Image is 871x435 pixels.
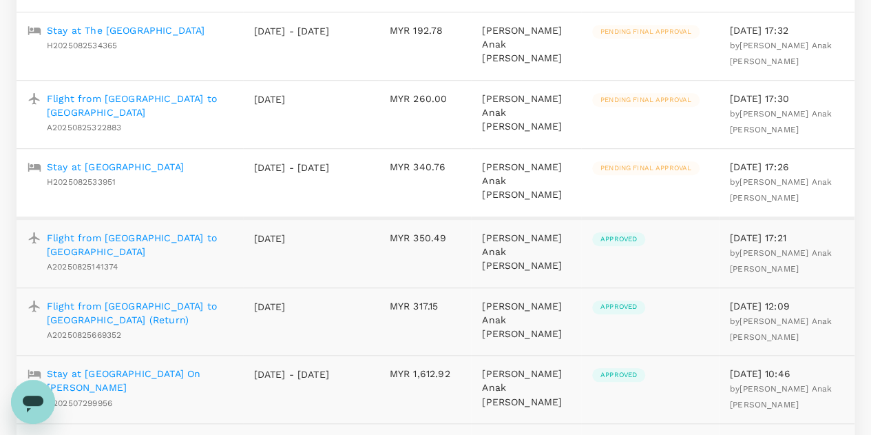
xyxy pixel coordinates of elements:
[482,299,570,341] p: [PERSON_NAME] Anak [PERSON_NAME]
[730,41,832,66] span: [PERSON_NAME] anak [PERSON_NAME]
[47,367,232,394] a: Stay at [GEOGRAPHIC_DATA] On [PERSON_NAME]
[730,109,832,134] span: by
[730,109,832,134] span: [PERSON_NAME] anak [PERSON_NAME]
[592,95,700,105] span: Pending final approval
[390,231,461,245] p: MYR 350.49
[730,384,832,409] span: [PERSON_NAME] anak [PERSON_NAME]
[47,299,232,327] a: Flight from [GEOGRAPHIC_DATA] to [GEOGRAPHIC_DATA] (Return)
[254,24,330,38] p: [DATE] - [DATE]
[592,163,700,173] span: Pending final approval
[390,367,461,381] p: MYR 1,612.92
[254,161,330,174] p: [DATE] - [DATE]
[254,300,330,314] p: [DATE]
[390,299,461,313] p: MYR 317.15
[730,177,832,203] span: by
[254,232,330,245] p: [DATE]
[390,92,461,105] p: MYR 260.00
[592,370,645,380] span: Approved
[730,384,832,409] span: by
[730,231,843,245] p: [DATE] 17:21
[730,177,832,203] span: [PERSON_NAME] anak [PERSON_NAME]
[47,398,112,408] span: H202507299956
[47,330,121,340] span: A20250825669352
[730,316,832,342] span: [PERSON_NAME] anak [PERSON_NAME]
[730,92,843,105] p: [DATE] 17:30
[482,23,570,65] p: [PERSON_NAME] Anak [PERSON_NAME]
[482,231,570,272] p: [PERSON_NAME] Anak [PERSON_NAME]
[730,367,843,381] p: [DATE] 10:46
[47,160,184,174] a: Stay at [GEOGRAPHIC_DATA]
[730,248,832,274] span: by
[11,380,55,424] iframe: Button to launch messaging window
[47,231,232,259] a: Flight from [GEOGRAPHIC_DATA] to [GEOGRAPHIC_DATA]
[592,302,645,312] span: Approved
[254,367,330,381] p: [DATE] - [DATE]
[390,23,461,37] p: MYR 192.78
[47,123,121,132] span: A20250825322883
[730,41,832,66] span: by
[47,262,118,272] span: A20250825141374
[730,299,843,313] p: [DATE] 12:09
[730,160,843,174] p: [DATE] 17:26
[482,160,570,201] p: [PERSON_NAME] Anak [PERSON_NAME]
[592,234,645,244] span: Approved
[47,41,117,50] span: H2025082534365
[730,23,843,37] p: [DATE] 17:32
[730,248,832,274] span: [PERSON_NAME] anak [PERSON_NAME]
[47,92,232,119] a: Flight from [GEOGRAPHIC_DATA] to [GEOGRAPHIC_DATA]
[482,92,570,133] p: [PERSON_NAME] Anak [PERSON_NAME]
[47,23,204,37] a: Stay at The [GEOGRAPHIC_DATA]
[730,316,832,342] span: by
[592,27,700,37] span: Pending final approval
[482,367,570,408] p: [PERSON_NAME] Anak [PERSON_NAME]
[390,160,461,174] p: MYR 340.76
[47,177,116,187] span: H2025082533951
[254,92,330,106] p: [DATE]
